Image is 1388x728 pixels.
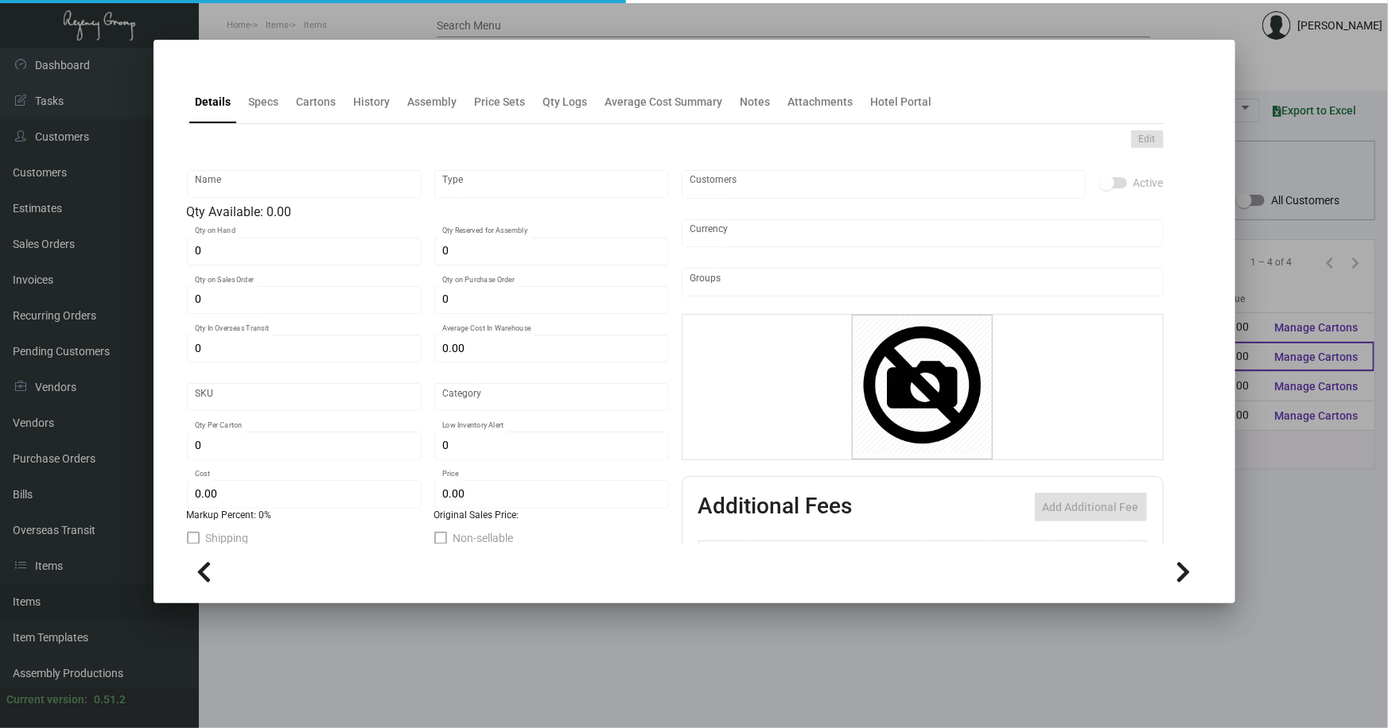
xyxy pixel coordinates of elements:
[196,94,231,110] div: Details
[1133,173,1164,192] span: Active
[1035,493,1147,521] button: Add Additional Fee
[747,541,925,569] th: Type
[1139,133,1156,146] span: Edit
[543,94,588,110] div: Qty Logs
[408,94,457,110] div: Assembly
[475,94,526,110] div: Price Sets
[605,94,723,110] div: Average Cost Summary
[698,493,853,521] h2: Additional Fees
[297,94,336,110] div: Cartons
[698,541,747,569] th: Active
[690,178,1077,191] input: Add new..
[690,276,1155,288] input: Add new..
[871,94,932,110] div: Hotel Portal
[206,529,249,548] span: Shipping
[1056,541,1127,569] th: Price type
[354,94,391,110] div: History
[1043,501,1139,513] span: Add Additional Fee
[187,203,669,222] div: Qty Available: 0.00
[249,94,279,110] div: Specs
[6,691,87,708] div: Current version:
[788,94,853,110] div: Attachments
[94,691,126,708] div: 0.51.2
[741,94,771,110] div: Notes
[925,541,990,569] th: Cost
[1131,130,1164,148] button: Edit
[453,529,514,548] span: Non-sellable
[990,541,1056,569] th: Price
